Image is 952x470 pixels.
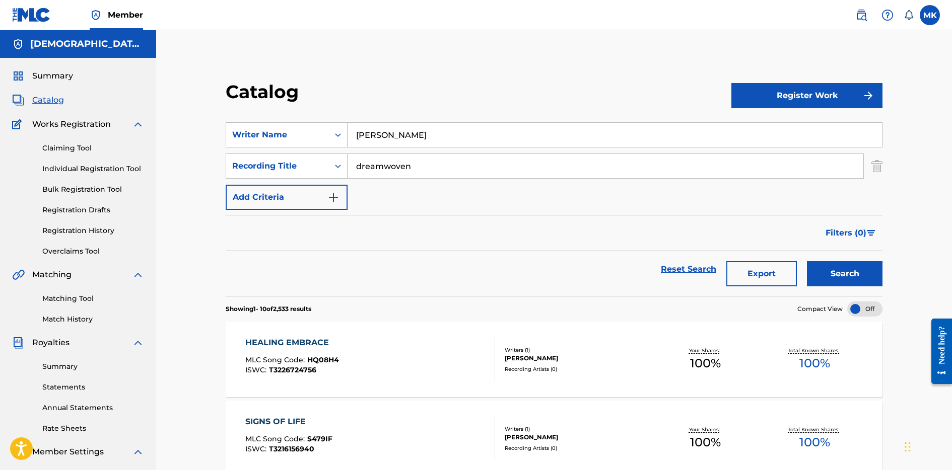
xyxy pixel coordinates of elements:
div: Recording Artists ( 0 ) [505,444,651,452]
img: Catalog [12,94,24,106]
a: Registration Drafts [42,205,144,215]
div: Drag [905,432,911,462]
img: expand [132,446,144,458]
div: Recording Artists ( 0 ) [505,365,651,373]
h5: LADY OF THE LAKE MUSIC AB [30,38,144,50]
img: search [855,9,867,21]
p: Showing 1 - 10 of 2,533 results [226,304,311,314]
img: Works Registration [12,118,25,130]
span: Member Settings [32,446,104,458]
a: Reset Search [656,258,721,280]
span: Filters ( 0 ) [826,227,866,239]
span: ISWC : [245,365,269,374]
a: Claiming Tool [42,143,144,153]
a: Overclaims Tool [42,246,144,257]
div: HEALING EMBRACE [245,337,339,349]
img: Accounts [12,38,24,50]
button: Export [726,261,797,286]
div: User Menu [920,5,940,25]
img: filter [867,230,875,236]
div: Writers ( 1 ) [505,346,651,354]
img: Top Rightsholder [90,9,102,21]
a: HEALING EMBRACEMLC Song Code:HQ08H4ISWC:T3226724756Writers (1)[PERSON_NAME]Recording Artists (0)Y... [226,322,882,397]
span: HQ08H4 [307,355,339,364]
p: Total Known Shares: [788,347,842,354]
span: Summary [32,70,73,82]
a: Individual Registration Tool [42,164,144,174]
button: Add Criteria [226,185,348,210]
span: Matching [32,269,72,281]
h2: Catalog [226,81,304,103]
span: T3216156940 [269,444,314,453]
span: 100 % [799,433,830,451]
div: SIGNS OF LIFE [245,416,332,428]
a: Rate Sheets [42,423,144,434]
span: Compact View [797,304,843,314]
span: 100 % [690,433,721,451]
button: Register Work [731,83,882,108]
div: [PERSON_NAME] [505,354,651,363]
a: Match History [42,314,144,325]
a: Registration History [42,225,144,236]
span: 100 % [690,354,721,372]
img: 9d2ae6d4665cec9f34b9.svg [327,191,339,203]
span: S479IF [307,434,332,443]
img: help [881,9,894,21]
p: Your Shares: [689,347,722,354]
div: [PERSON_NAME] [505,433,651,442]
span: MLC Song Code : [245,355,307,364]
button: Search [807,261,882,286]
div: Help [877,5,898,25]
iframe: Chat Widget [902,422,952,470]
img: Summary [12,70,24,82]
button: Filters (0) [820,220,882,246]
img: Delete Criterion [871,153,882,179]
img: f7272a7cc735f4ea7f67.svg [862,90,874,102]
span: Works Registration [32,118,111,130]
a: CatalogCatalog [12,94,64,106]
a: Annual Statements [42,403,144,413]
div: Recording Title [232,160,323,172]
p: Your Shares: [689,426,722,433]
a: Bulk Registration Tool [42,184,144,195]
span: Catalog [32,94,64,106]
span: T3226724756 [269,365,316,374]
img: expand [132,269,144,281]
img: Matching [12,269,25,281]
a: SummarySummary [12,70,73,82]
span: Member [108,9,143,21]
div: Writer Name [232,129,323,141]
a: Statements [42,382,144,393]
a: Summary [42,361,144,372]
img: expand [132,337,144,349]
span: 100 % [799,354,830,372]
img: expand [132,118,144,130]
iframe: Resource Center [924,311,952,392]
form: Search Form [226,122,882,296]
a: Public Search [851,5,871,25]
div: Writers ( 1 ) [505,425,651,433]
span: ISWC : [245,444,269,453]
span: Royalties [32,337,70,349]
div: Notifications [904,10,914,20]
img: MLC Logo [12,8,51,22]
p: Total Known Shares: [788,426,842,433]
span: MLC Song Code : [245,434,307,443]
a: Matching Tool [42,293,144,304]
img: Royalties [12,337,24,349]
